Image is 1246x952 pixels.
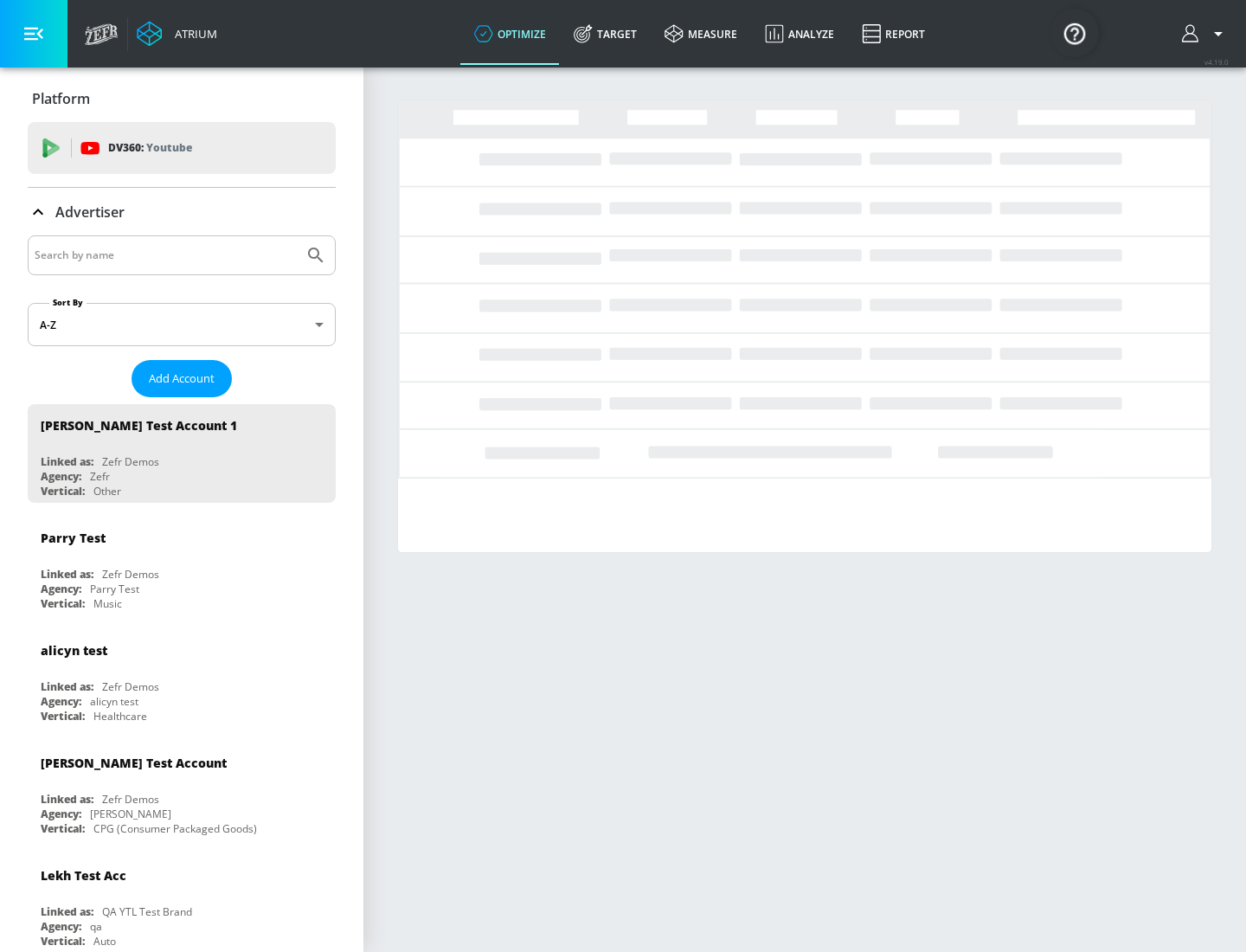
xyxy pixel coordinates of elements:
div: Linked as: [41,792,93,807]
div: qa [90,919,102,934]
div: Auto [93,934,116,949]
div: [PERSON_NAME] Test AccountLinked as:Zefr DemosAgency:[PERSON_NAME]Vertical:CPG (Consumer Packaged... [28,742,336,840]
div: Parry Test [90,582,139,596]
div: Zefr Demos [102,679,159,694]
label: Sort By [49,297,87,308]
div: Agency: [41,694,81,709]
div: Other [93,484,121,499]
div: Atrium [168,26,217,42]
div: Music [93,596,122,611]
div: Agency: [41,919,81,934]
div: A-Z [28,303,336,346]
div: DV360: Youtube [28,122,336,174]
div: Platform [28,74,336,123]
div: Linked as: [41,454,93,469]
div: Agency: [41,469,81,484]
div: Linked as: [41,567,93,582]
div: [PERSON_NAME] Test Account 1 [41,417,237,434]
a: measure [651,3,751,65]
div: alicyn testLinked as:Zefr DemosAgency:alicyn testVertical:Healthcare [28,629,336,728]
p: DV360: [108,138,192,158]
div: Zefr Demos [102,567,159,582]
div: Healthcare [93,709,147,724]
p: Youtube [146,138,192,157]
div: Vertical: [41,709,85,724]
div: CPG (Consumer Packaged Goods) [93,821,257,836]
div: [PERSON_NAME] [90,807,171,821]
div: alicyn test [41,642,107,659]
div: Parry Test [41,530,106,546]
div: Agency: [41,582,81,596]
a: Atrium [137,21,217,47]
p: Advertiser [55,203,125,222]
div: Zefr Demos [102,792,159,807]
div: Linked as: [41,904,93,919]
input: Search by name [35,244,297,267]
div: Lekh Test Acc [41,867,126,884]
span: v 4.19.0 [1204,57,1229,67]
div: QA YTL Test Brand [102,904,192,919]
button: Add Account [132,360,232,397]
div: Vertical: [41,934,85,949]
div: [PERSON_NAME] Test Account 1Linked as:Zefr DemosAgency:ZefrVertical:Other [28,404,336,503]
div: Zefr Demos [102,454,159,469]
button: Open Resource Center [1050,9,1099,57]
a: Target [560,3,651,65]
div: [PERSON_NAME] Test Account [41,755,227,771]
div: alicyn test [90,694,138,709]
div: Parry TestLinked as:Zefr DemosAgency:Parry TestVertical:Music [28,517,336,615]
div: Advertiser [28,188,336,236]
span: Add Account [149,369,215,389]
div: Vertical: [41,821,85,836]
div: Linked as: [41,679,93,694]
div: Vertical: [41,596,85,611]
div: Agency: [41,807,81,821]
a: Report [848,3,939,65]
p: Platform [32,89,90,108]
div: Zefr [90,469,110,484]
a: optimize [460,3,560,65]
div: Vertical: [41,484,85,499]
a: Analyze [751,3,848,65]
